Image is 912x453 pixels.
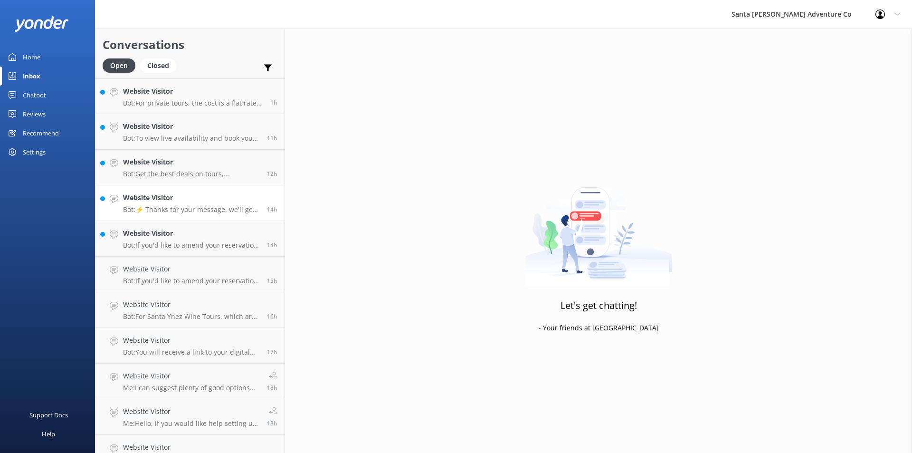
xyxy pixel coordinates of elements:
h4: Website Visitor [123,193,260,203]
a: Website VisitorMe:I can suggest plenty of good options within [GEOGRAPHIC_DATA] but I may not hav... [95,364,285,399]
span: Sep 04 2025 02:09pm (UTC -07:00) America/Tijuana [267,419,277,427]
a: Website VisitorBot:To view live availability and book your Santa [PERSON_NAME] Adventure tour, cl... [95,114,285,150]
h4: Website Visitor [123,121,260,132]
span: Sep 05 2025 07:15am (UTC -07:00) America/Tijuana [270,98,277,106]
a: Website VisitorBot:⚡ Thanks for your message, we'll get back to you as soon as we can. You're als... [95,185,285,221]
p: Bot: For private tours, the cost is a flat rate depending on the type of tour. For group tours, t... [123,99,263,107]
div: Reviews [23,105,46,124]
a: Website VisitorBot:For Santa Ynez Wine Tours, which are part of the Mainland tours, full refunds ... [95,292,285,328]
p: Bot: You will receive a link to your digital waiver form in your confirmation email. Each guest m... [123,348,260,357]
div: Settings [23,143,46,162]
span: Sep 04 2025 08:07pm (UTC -07:00) America/Tijuana [267,170,277,178]
img: artwork of a man stealing a conversation from at giant smartphone [525,167,672,286]
div: Inbox [23,67,40,86]
span: Sep 04 2025 05:26pm (UTC -07:00) America/Tijuana [267,241,277,249]
h4: Website Visitor [123,406,260,417]
a: Closed [140,60,181,70]
h2: Conversations [103,36,277,54]
a: Website VisitorBot:If you'd like to amend your reservation, please contact the Santa [PERSON_NAME... [95,257,285,292]
a: Website VisitorBot:If you'd like to amend your reservation, please contact the Santa [PERSON_NAME... [95,221,285,257]
p: Me: I can suggest plenty of good options within [GEOGRAPHIC_DATA] but I may not have all the info... [123,384,260,392]
p: Bot: To view live availability and book your Santa [PERSON_NAME] Adventure tour, click [URL][DOMA... [123,134,260,143]
div: Support Docs [29,405,68,424]
p: - Your friends at [GEOGRAPHIC_DATA] [539,323,659,333]
div: Help [42,424,55,443]
div: Recommend [23,124,59,143]
h4: Website Visitor [123,335,260,346]
span: Sep 04 2025 04:19pm (UTC -07:00) America/Tijuana [267,277,277,285]
h4: Website Visitor [123,264,260,274]
a: Website VisitorBot:For private tours, the cost is a flat rate depending on the type of tour. For ... [95,78,285,114]
a: Website VisitorBot:Get the best deals on tours, adventures, and group activities in [GEOGRAPHIC_D... [95,150,285,185]
span: Sep 04 2025 08:55pm (UTC -07:00) America/Tijuana [267,134,277,142]
span: Sep 04 2025 02:14pm (UTC -07:00) America/Tijuana [267,384,277,392]
h3: Let's get chatting! [560,298,637,313]
h4: Website Visitor [123,157,260,167]
a: Website VisitorMe:Hello, if you would like help setting up a tour please call our number, we cann... [95,399,285,435]
a: Open [103,60,140,70]
p: Bot: ⚡ Thanks for your message, we'll get back to you as soon as we can. You're also welcome to k... [123,205,260,214]
h4: Website Visitor [123,442,260,453]
p: Bot: For Santa Ynez Wine Tours, which are part of the Mainland tours, full refunds are available ... [123,312,260,321]
p: Bot: If you'd like to amend your reservation, please contact the Santa [PERSON_NAME] Adventure Co... [123,241,260,250]
h4: Website Visitor [123,86,263,96]
div: Closed [140,58,176,73]
span: Sep 04 2025 03:12pm (UTC -07:00) America/Tijuana [267,348,277,356]
div: Home [23,48,40,67]
span: Sep 04 2025 06:02pm (UTC -07:00) America/Tijuana [267,205,277,213]
div: Open [103,58,135,73]
h4: Website Visitor [123,371,260,381]
p: Bot: If you'd like to amend your reservation, please contact the Santa [PERSON_NAME] Adventure Co... [123,277,260,285]
h4: Website Visitor [123,299,260,310]
img: yonder-white-logo.png [14,16,69,32]
h4: Website Visitor [123,228,260,239]
span: Sep 04 2025 03:44pm (UTC -07:00) America/Tijuana [267,312,277,320]
a: Website VisitorBot:You will receive a link to your digital waiver form in your confirmation email... [95,328,285,364]
div: Chatbot [23,86,46,105]
p: Me: Hello, if you would like help setting up a tour please call our number, we cannot setup tours... [123,419,260,428]
p: Bot: Get the best deals on tours, adventures, and group activities in [GEOGRAPHIC_DATA][PERSON_NA... [123,170,260,178]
